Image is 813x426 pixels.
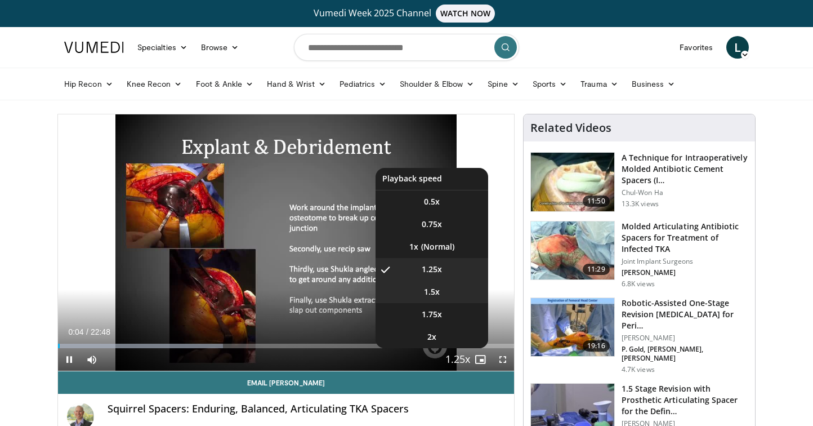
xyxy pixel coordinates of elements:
[583,264,610,275] span: 11:29
[58,348,81,371] button: Pause
[422,309,442,320] span: 1.75x
[481,73,525,95] a: Spine
[86,327,88,336] span: /
[526,73,574,95] a: Sports
[424,196,440,207] span: 0.5x
[622,298,748,331] h3: Robotic-Assisted One-Stage Revision [MEDICAL_DATA] for Peri…
[530,152,748,212] a: 11:50 A Technique for Intraoperatively Molded Antibiotic Cement Spacers (I… Chul-Won Ha 13.3K views
[622,152,748,186] h3: A Technique for Intraoperatively Molded Antibiotic Cement Spacers (I…
[91,327,110,336] span: 22:48
[583,196,610,207] span: 11:50
[427,331,436,343] span: 2x
[294,34,519,61] input: Search topics, interventions
[409,241,418,252] span: 1x
[57,73,120,95] a: Hip Recon
[189,73,261,95] a: Foot & Ankle
[393,73,481,95] a: Shoulder & Elbow
[333,73,393,95] a: Pediatrics
[422,219,442,230] span: 0.75x
[58,114,514,371] video-js: Video Player
[422,264,442,275] span: 1.25x
[530,221,748,289] a: 11:29 Molded Articulating Antibiotic Spacers for Treatment of Infected TKA Joint Implant Surgeons...
[260,73,333,95] a: Hand & Wrist
[673,36,720,59] a: Favorites
[131,36,194,59] a: Specialties
[66,5,747,23] a: Vumedi Week 2025 ChannelWATCH NOW
[531,153,614,211] img: 1158073_3.png.150x105_q85_crop-smart_upscale.jpg
[446,348,469,371] button: Playback Rate
[64,42,124,53] img: VuMedi Logo
[583,340,610,352] span: 19:16
[436,5,495,23] span: WATCH NOW
[492,348,514,371] button: Fullscreen
[108,403,505,415] h4: Squirrel Spacers: Enduring, Balanced, Articulating TKA Spacers
[622,383,748,417] h3: 1.5 Stage Revision with Prosthetic Articulating Spacer for the Defin…
[625,73,682,95] a: Business
[194,36,246,59] a: Browse
[424,286,440,298] span: 1.5x
[622,365,655,374] p: 4.7K views
[726,36,749,59] a: L
[622,199,659,208] p: 13.3K views
[531,298,614,357] img: 7690c41b-e8f2-40ca-8292-ee3b379d6f2f.150x105_q85_crop-smart_upscale.jpg
[622,257,748,266] p: Joint Implant Surgeons
[469,348,492,371] button: Enable picture-in-picture mode
[58,371,514,394] a: Email [PERSON_NAME]
[530,121,611,135] h4: Related Videos
[622,221,748,255] h3: Molded Articulating Antibiotic Spacers for Treatment of Infected TKA
[622,268,748,277] p: [PERSON_NAME]
[622,345,748,363] p: P. Gold, [PERSON_NAME], [PERSON_NAME]
[68,327,83,336] span: 0:04
[622,334,748,343] p: [PERSON_NAME]
[81,348,103,371] button: Mute
[574,73,625,95] a: Trauma
[531,221,614,280] img: lom5_3.png.150x105_q85_crop-smart_upscale.jpg
[58,344,514,348] div: Progress Bar
[622,188,748,197] p: Chul-Won Ha
[530,298,748,374] a: 19:16 Robotic-Assisted One-Stage Revision [MEDICAL_DATA] for Peri… [PERSON_NAME] P. Gold, [PERSON...
[622,279,655,289] p: 6.8K views
[120,73,189,95] a: Knee Recon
